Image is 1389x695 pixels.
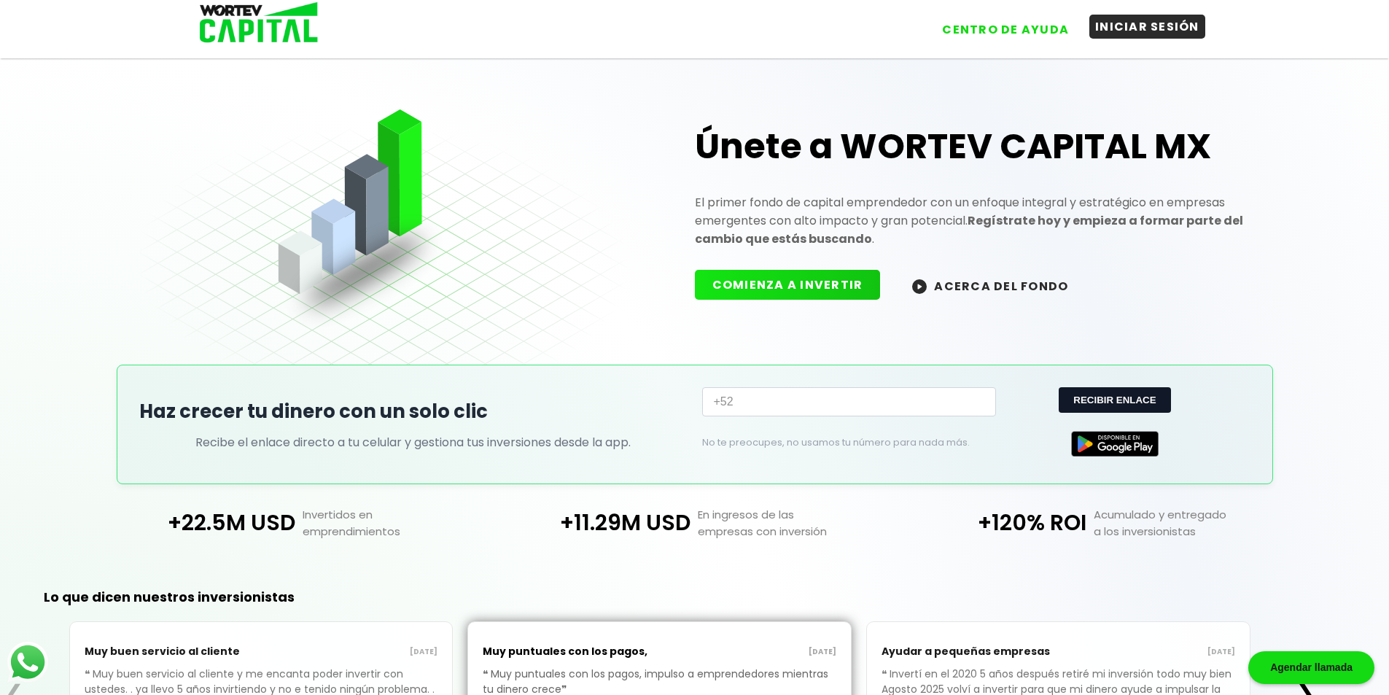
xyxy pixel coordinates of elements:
p: Muy puntuales con los pagos, [483,637,659,667]
img: logos_whatsapp-icon.242b2217.svg [7,642,48,683]
p: Invertidos en emprendimientos [295,506,497,540]
p: Recibe el enlace directo a tu celular y gestiona tus inversiones desde la app. [195,433,631,451]
h1: Únete a WORTEV CAPITAL MX [695,123,1250,170]
p: En ingresos de las empresas con inversión [690,506,892,540]
p: Muy buen servicio al cliente [85,637,261,667]
p: +11.29M USD [497,506,690,540]
span: ❝ [85,667,93,681]
button: ACERCA DEL FONDO [895,270,1086,301]
p: [DATE] [660,646,836,658]
div: Agendar llamada [1248,651,1374,684]
h2: Haz crecer tu dinero con un solo clic [139,397,688,426]
p: El primer fondo de capital emprendedor con un enfoque integral y estratégico en empresas emergent... [695,193,1250,248]
strong: Regístrate hoy y empieza a formar parte del cambio que estás buscando [695,212,1243,247]
p: [DATE] [261,646,437,658]
img: wortev-capital-acerca-del-fondo [912,279,927,294]
p: No te preocupes, no usamos tu número para nada más. [702,436,973,449]
span: ❝ [483,667,491,681]
a: CENTRO DE AYUDA [922,7,1075,42]
button: COMIENZA A INVERTIR [695,270,881,300]
p: +22.5M USD [101,506,295,540]
img: Google Play [1071,431,1159,457]
button: CENTRO DE AYUDA [936,18,1075,42]
button: RECIBIR ENLACE [1059,387,1170,413]
a: COMIENZA A INVERTIR [695,276,895,293]
span: ❝ [882,667,890,681]
p: Ayudar a pequeñas empresas [882,637,1058,667]
button: INICIAR SESIÓN [1089,15,1205,39]
a: INICIAR SESIÓN [1075,7,1205,42]
p: Acumulado y entregado a los inversionistas [1086,506,1288,540]
p: [DATE] [1059,646,1235,658]
p: +120% ROI [892,506,1086,540]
